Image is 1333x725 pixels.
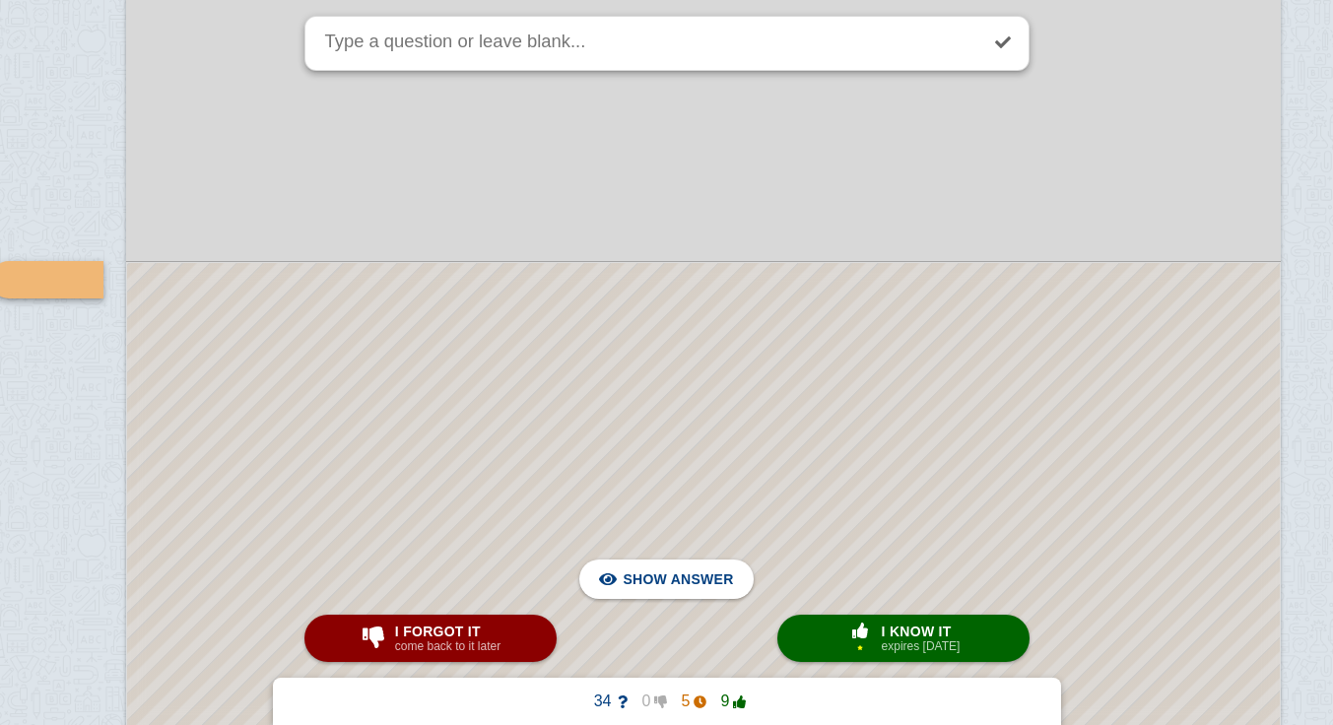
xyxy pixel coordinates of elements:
[588,692,628,710] span: 34
[777,615,1030,662] button: I know itexpires [DATE]
[628,692,667,710] span: 0
[706,692,746,710] span: 9
[882,639,961,653] small: expires [DATE]
[572,686,762,717] button: 34059
[304,615,557,662] button: I forgot itcome back to it later
[667,692,706,710] span: 5
[579,560,753,599] button: Show answer
[395,639,500,653] small: come back to it later
[623,558,733,601] span: Show answer
[395,624,500,639] span: I forgot it
[882,624,961,639] span: I know it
